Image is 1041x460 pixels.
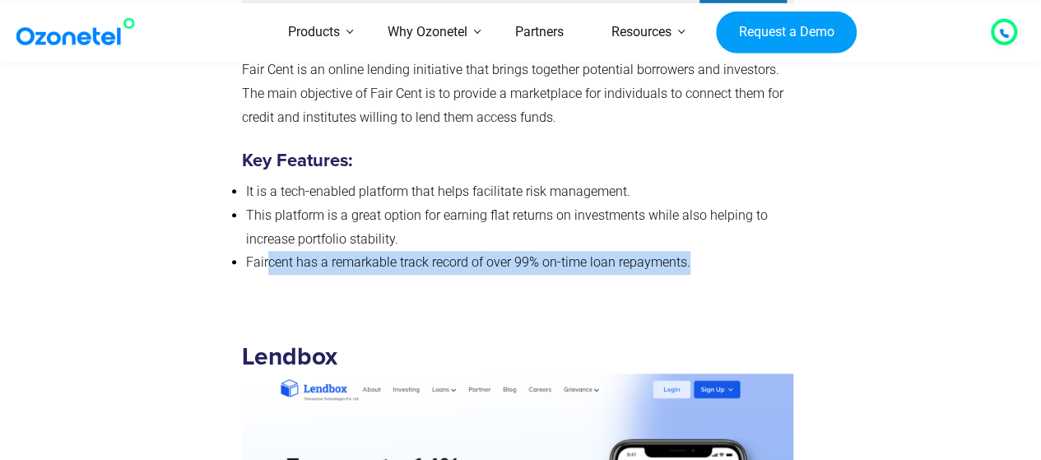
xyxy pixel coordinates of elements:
a: Request a Demo [716,11,857,53]
span: is India’s leading P2P lending platform to receive a Certificate of Registration (CoR) from the R... [242,15,783,125]
span: This platform is a great option for earning flat returns on investments while also helping to inc... [246,207,768,247]
a: Products [264,3,364,62]
strong: Key Features: [242,152,352,170]
a: Partners [491,3,588,62]
a: Resources [588,3,695,62]
span: Faircent has a remarkable track record of over 99% on-time loan repayments. [246,254,690,270]
a: Why Ozonetel [364,3,491,62]
span: It is a tech-enabled platform that helps facilitate risk management. [246,184,630,199]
